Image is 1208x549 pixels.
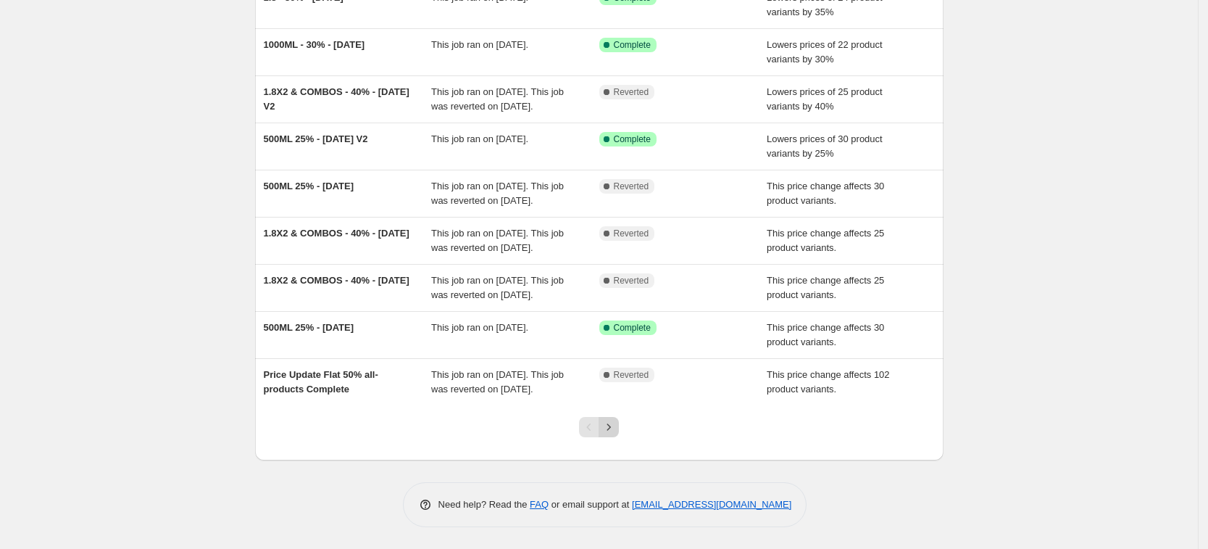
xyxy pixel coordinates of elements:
[431,228,564,253] span: This job ran on [DATE]. This job was reverted on [DATE].
[767,322,884,347] span: This price change affects 30 product variants.
[549,499,632,510] span: or email support at
[264,228,409,239] span: 1.8X2 & COMBOS - 40% - [DATE]
[264,275,409,286] span: 1.8X2 & COMBOS - 40% - [DATE]
[438,499,530,510] span: Need help? Read the
[264,369,378,395] span: Price Update Flat 50% all-products Complete
[767,228,884,253] span: This price change affects 25 product variants.
[614,322,651,334] span: Complete
[431,181,564,206] span: This job ran on [DATE]. This job was reverted on [DATE].
[264,86,409,112] span: 1.8X2 & COMBOS - 40% - [DATE] V2
[614,181,649,192] span: Reverted
[599,417,619,437] button: Next
[614,133,651,145] span: Complete
[431,275,564,300] span: This job ran on [DATE]. This job was reverted on [DATE].
[431,322,528,333] span: This job ran on [DATE].
[632,499,791,510] a: [EMAIL_ADDRESS][DOMAIN_NAME]
[614,369,649,381] span: Reverted
[614,39,651,51] span: Complete
[530,499,549,510] a: FAQ
[767,86,883,112] span: Lowers prices of 25 product variants by 40%
[431,39,528,50] span: This job ran on [DATE].
[264,39,365,50] span: 1000ML - 30% - [DATE]
[767,275,884,300] span: This price change affects 25 product variants.
[431,369,564,395] span: This job ran on [DATE]. This job was reverted on [DATE].
[614,228,649,239] span: Reverted
[264,181,354,191] span: 500ML 25% - [DATE]
[431,133,528,144] span: This job ran on [DATE].
[264,133,368,144] span: 500ML 25% - [DATE] V2
[767,369,890,395] span: This price change affects 102 product variants.
[767,133,883,159] span: Lowers prices of 30 product variants by 25%
[614,86,649,98] span: Reverted
[767,39,883,65] span: Lowers prices of 22 product variants by 30%
[579,417,619,437] nav: Pagination
[767,181,884,206] span: This price change affects 30 product variants.
[614,275,649,286] span: Reverted
[264,322,354,333] span: 500ML 25% - [DATE]
[431,86,564,112] span: This job ran on [DATE]. This job was reverted on [DATE].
